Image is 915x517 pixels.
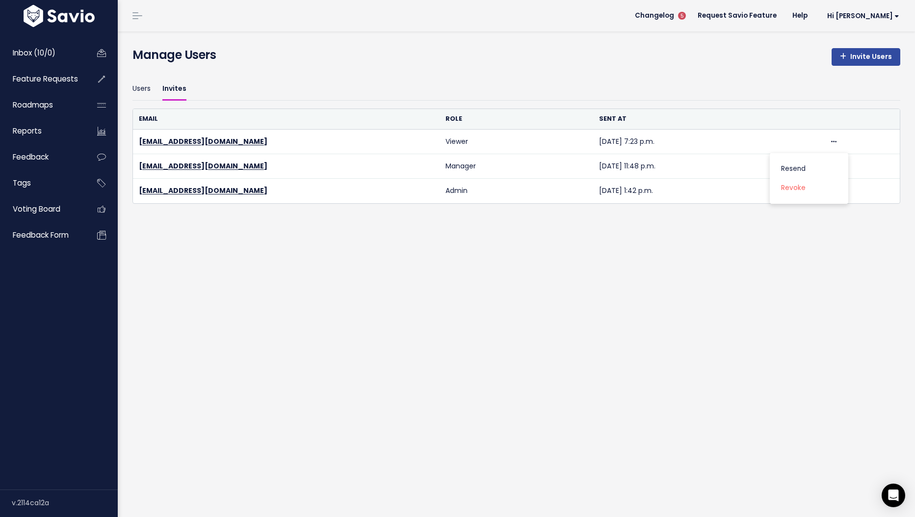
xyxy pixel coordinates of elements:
th: Role [440,109,593,129]
td: [DATE] 7:23 p.m. [593,130,823,154]
span: Feedback form [13,230,69,240]
a: Hi [PERSON_NAME] [815,8,907,24]
td: [DATE] 1:42 p.m. [593,179,823,203]
span: Hi [PERSON_NAME] [827,12,899,20]
a: Roadmaps [2,94,81,116]
span: Tags [13,178,31,188]
a: [EMAIL_ADDRESS][DOMAIN_NAME] [139,161,267,171]
a: Feedback [2,146,81,168]
a: Users [132,78,151,101]
span: Voting Board [13,204,60,214]
span: Changelog [635,12,674,19]
span: 5 [678,12,686,20]
a: Resend [774,160,844,179]
a: Request Savio Feature [690,8,784,23]
a: Invites [162,78,186,101]
div: Open Intercom Messenger [882,484,905,507]
a: Feedback form [2,224,81,246]
th: Sent at [593,109,823,129]
img: logo-white.9d6f32f41409.svg [21,5,97,27]
td: Manager [440,154,593,179]
div: v.2114ca12a [12,490,118,516]
a: Tags [2,172,81,194]
a: Reports [2,120,81,142]
span: Roadmaps [13,100,53,110]
td: Admin [440,179,593,203]
span: Reports [13,126,42,136]
td: Viewer [440,130,593,154]
span: Inbox (10/0) [13,48,55,58]
a: Help [784,8,815,23]
span: Feature Requests [13,74,78,84]
a: Voting Board [2,198,81,220]
td: [DATE] 11:48 p.m. [593,154,823,179]
a: [EMAIL_ADDRESS][DOMAIN_NAME] [139,186,267,195]
a: Inbox (10/0) [2,42,81,64]
th: Email [133,109,440,129]
a: Revoke [774,179,844,198]
h4: Manage Users [132,46,216,64]
span: Feedback [13,152,49,162]
a: Feature Requests [2,68,81,90]
a: Invite Users [832,48,900,66]
a: [EMAIL_ADDRESS][DOMAIN_NAME] [139,136,267,146]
